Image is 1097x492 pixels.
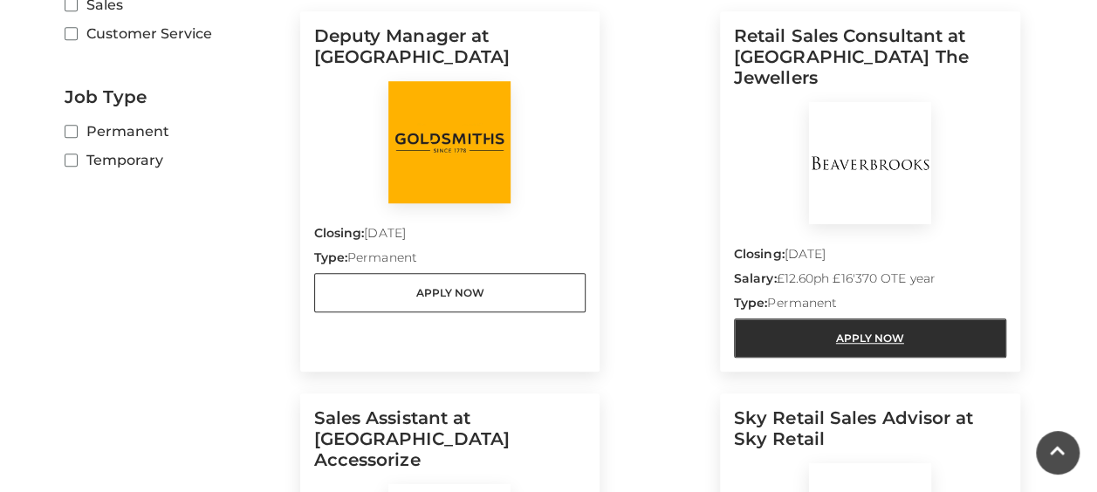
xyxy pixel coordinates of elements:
[734,407,1006,463] h5: Sky Retail Sales Advisor at Sky Retail
[388,81,511,203] img: Goldsmiths
[734,294,1006,318] p: Permanent
[65,120,287,142] label: Permanent
[734,270,777,286] strong: Salary:
[314,25,586,81] h5: Deputy Manager at [GEOGRAPHIC_DATA]
[314,224,586,249] p: [DATE]
[734,245,1006,270] p: [DATE]
[314,273,586,312] a: Apply Now
[734,246,785,262] strong: Closing:
[734,270,1006,294] p: £12.60ph £16'370 OTE year
[65,149,287,171] label: Temporary
[734,295,767,311] strong: Type:
[314,249,347,265] strong: Type:
[314,407,586,484] h5: Sales Assistant at [GEOGRAPHIC_DATA] Accessorize
[734,318,1006,358] a: Apply Now
[65,86,287,107] h2: Job Type
[65,23,287,44] label: Customer Service
[314,249,586,273] p: Permanent
[314,225,365,241] strong: Closing:
[809,102,931,224] img: BeaverBrooks The Jewellers
[734,25,1006,102] h5: Retail Sales Consultant at [GEOGRAPHIC_DATA] The Jewellers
